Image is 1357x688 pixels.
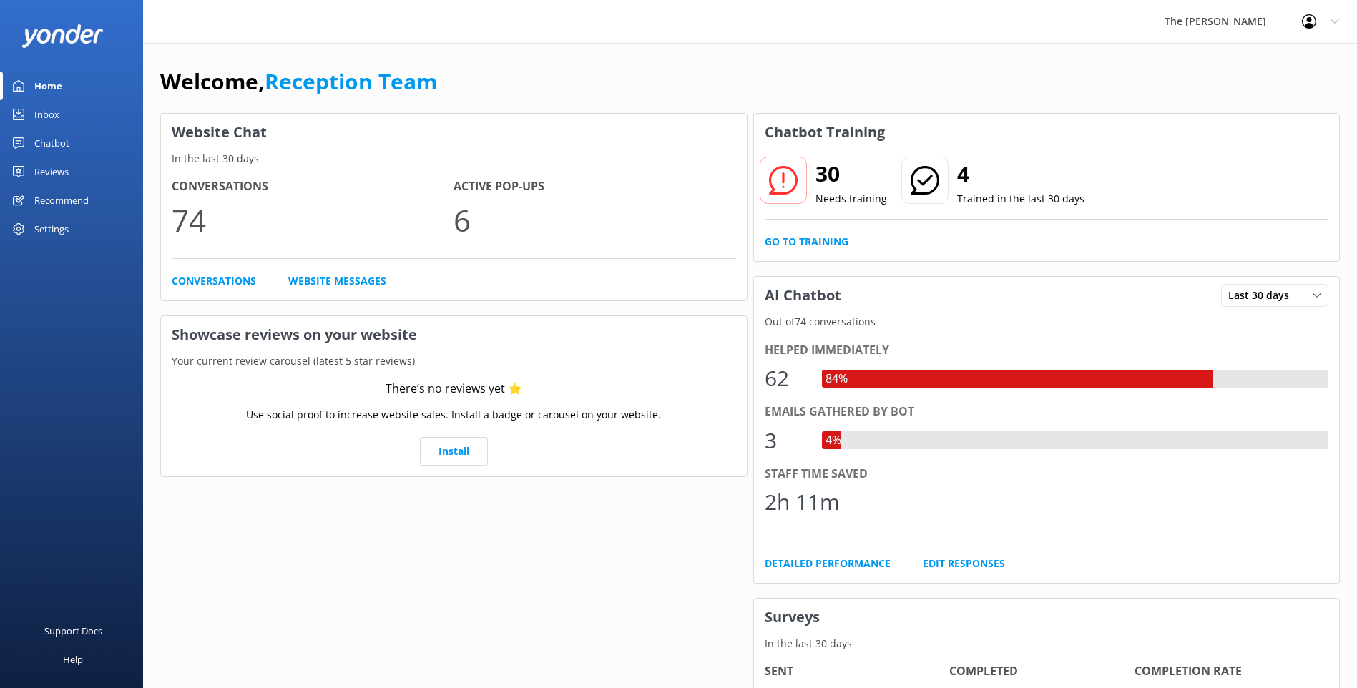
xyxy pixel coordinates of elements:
[1228,288,1298,303] span: Last 30 days
[161,151,747,167] p: In the last 30 days
[44,616,102,645] div: Support Docs
[386,380,522,398] div: There’s no reviews yet ⭐
[815,157,887,191] h2: 30
[420,437,488,466] a: Install
[754,114,896,151] h3: Chatbot Training
[454,196,735,244] p: 6
[765,556,891,571] a: Detailed Performance
[923,556,1005,571] a: Edit Responses
[172,196,454,244] p: 74
[765,465,1329,483] div: Staff time saved
[822,431,845,450] div: 4%
[949,662,1135,681] h4: Completed
[754,277,852,314] h3: AI Chatbot
[161,353,747,369] p: Your current review carousel (latest 5 star reviews)
[454,177,735,196] h4: Active Pop-ups
[172,177,454,196] h4: Conversations
[815,191,887,207] p: Needs training
[765,423,808,458] div: 3
[34,100,59,129] div: Inbox
[63,645,83,674] div: Help
[265,67,437,96] a: Reception Team
[1135,662,1320,681] h4: Completion Rate
[754,314,1340,330] p: Out of 74 conversations
[21,24,104,48] img: yonder-white-logo.png
[34,215,69,243] div: Settings
[754,599,1340,636] h3: Surveys
[765,341,1329,360] div: Helped immediately
[288,273,386,289] a: Website Messages
[765,234,848,250] a: Go to Training
[246,407,661,423] p: Use social proof to increase website sales. Install a badge or carousel on your website.
[34,72,62,100] div: Home
[161,114,747,151] h3: Website Chat
[957,191,1084,207] p: Trained in the last 30 days
[34,157,69,186] div: Reviews
[822,370,851,388] div: 84%
[34,129,69,157] div: Chatbot
[765,361,808,395] div: 62
[765,662,950,681] h4: Sent
[172,273,256,289] a: Conversations
[34,186,89,215] div: Recommend
[957,157,1084,191] h2: 4
[160,64,437,99] h1: Welcome,
[754,636,1340,652] p: In the last 30 days
[765,403,1329,421] div: Emails gathered by bot
[765,485,840,519] div: 2h 11m
[161,316,747,353] h3: Showcase reviews on your website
